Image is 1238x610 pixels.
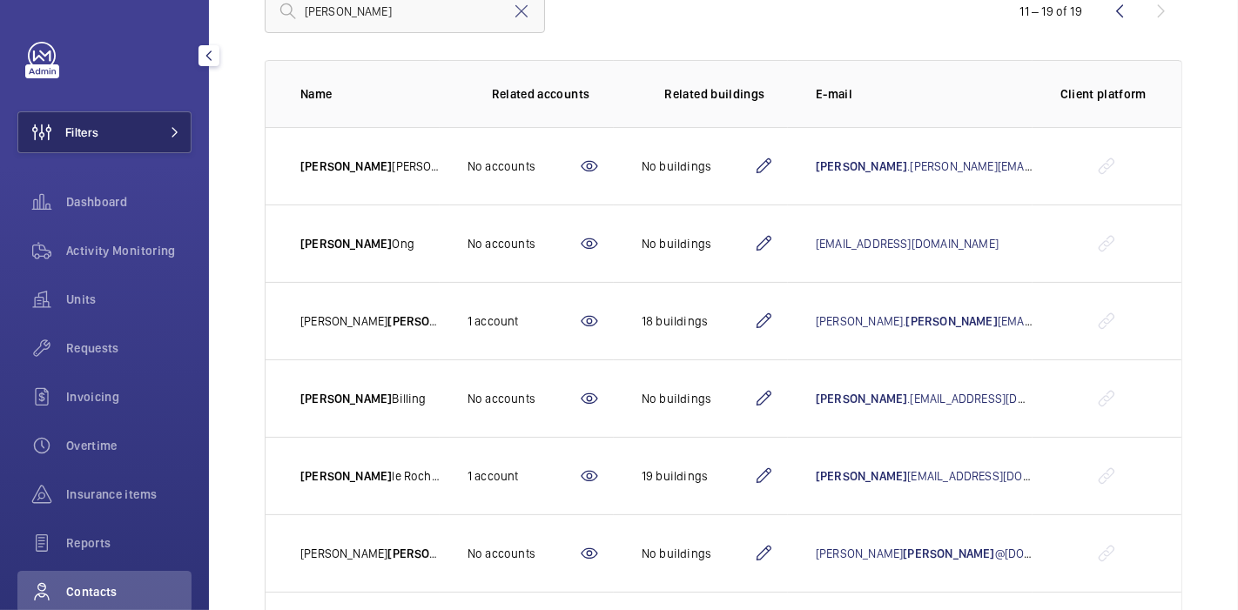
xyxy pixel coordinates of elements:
[66,193,192,211] span: Dashboard
[816,392,1093,406] a: [PERSON_NAME].[EMAIL_ADDRESS][DOMAIN_NAME]
[66,242,192,259] span: Activity Monitoring
[300,237,392,251] span: [PERSON_NAME]
[816,469,907,483] span: [PERSON_NAME]
[300,158,440,175] p: [PERSON_NAME]
[66,486,192,503] span: Insurance items
[1020,3,1082,20] div: 11 – 19 of 19
[1060,85,1147,103] p: Client platform
[387,546,479,560] span: [PERSON_NAME]
[66,437,192,454] span: Overtime
[642,390,753,407] div: No buildings
[468,158,579,175] div: No accounts
[468,390,579,407] div: No accounts
[816,85,1033,103] p: E-mail
[66,291,192,308] span: Units
[816,159,1181,173] a: [PERSON_NAME].[PERSON_NAME][EMAIL_ADDRESS][DOMAIN_NAME]
[816,469,1090,483] a: [PERSON_NAME][EMAIL_ADDRESS][DOMAIN_NAME]
[300,235,414,252] p: Ong
[300,392,392,406] span: [PERSON_NAME]
[66,388,192,406] span: Invoicing
[468,467,579,485] div: 1 account
[906,314,998,328] span: [PERSON_NAME]
[300,467,440,485] p: le Rocher
[642,467,753,485] div: 19 buildings
[300,469,392,483] span: [PERSON_NAME]
[816,314,1181,328] a: [PERSON_NAME].[PERSON_NAME][EMAIL_ADDRESS][DOMAIN_NAME]
[300,312,440,330] p: [PERSON_NAME] [PERSON_NAME]
[387,314,479,328] span: [PERSON_NAME]
[642,235,753,252] div: No buildings
[816,237,999,251] a: [EMAIL_ADDRESS][DOMAIN_NAME]
[66,339,192,357] span: Requests
[17,111,192,153] button: Filters
[300,159,392,173] span: [PERSON_NAME]
[642,312,753,330] div: 18 buildings
[66,583,192,600] span: Contacts
[903,546,994,560] span: [PERSON_NAME]
[300,390,427,407] p: Billing
[468,312,579,330] div: 1 account
[642,158,753,175] div: No buildings
[642,545,753,562] div: No buildings
[468,235,579,252] div: No accounts
[66,534,192,552] span: Reports
[492,85,590,103] p: Related accounts
[816,392,907,406] span: [PERSON_NAME]
[65,124,98,141] span: Filters
[816,159,907,173] span: [PERSON_NAME]
[665,85,765,103] p: Related buildings
[300,545,440,562] p: [PERSON_NAME]
[468,545,579,562] div: No accounts
[816,546,1092,560] a: [PERSON_NAME][PERSON_NAME]@[DOMAIN_NAME]
[300,85,440,103] p: Name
